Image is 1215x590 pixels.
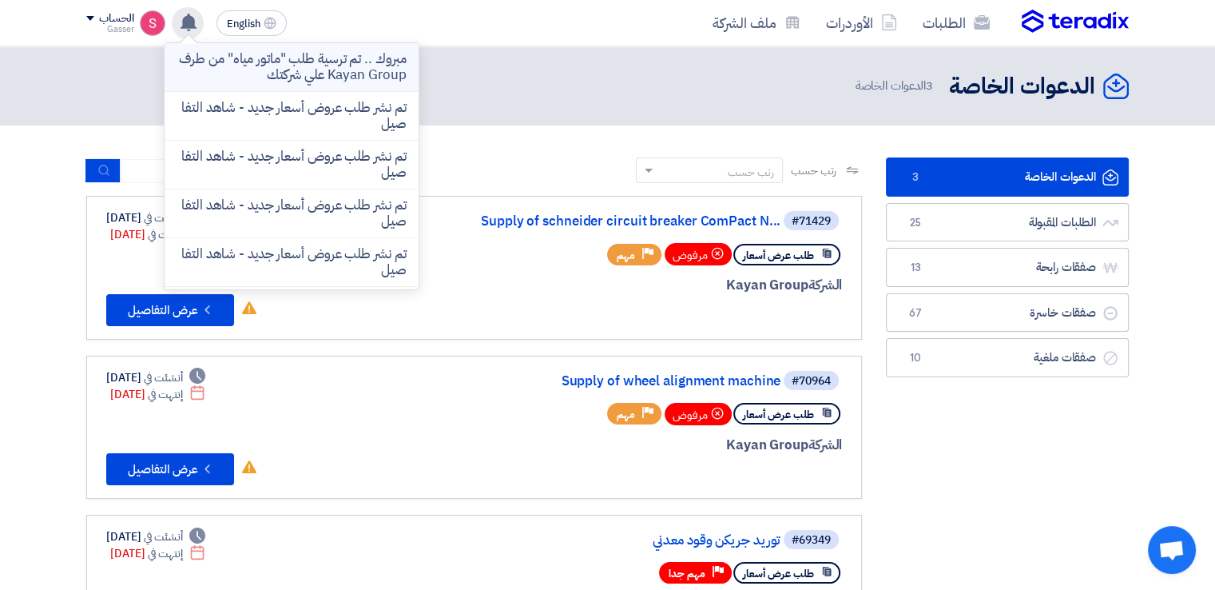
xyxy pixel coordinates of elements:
div: Open chat [1148,526,1196,574]
div: [DATE] [106,369,205,386]
a: صفقات رابحة13 [886,248,1129,287]
div: [DATE] [110,545,205,562]
div: #71429 [792,216,831,227]
p: تم نشر طلب عروض أسعار جديد - شاهد التفاصيل [177,100,406,132]
div: [DATE] [106,209,205,226]
span: الشركة [808,275,843,295]
span: إنتهت في [148,386,182,403]
div: مرفوض [665,403,732,425]
a: الطلبات [910,4,1003,42]
button: عرض التفاصيل [106,453,234,485]
p: تم نشر طلب عروض أسعار جديد - شاهد التفاصيل [177,197,406,229]
div: [DATE] [110,386,205,403]
span: رتب حسب [791,162,836,179]
span: 67 [906,305,925,321]
span: English [227,18,260,30]
span: مهم [617,248,635,263]
div: #70964 [792,376,831,387]
span: 13 [906,260,925,276]
button: عرض التفاصيل [106,294,234,326]
div: Gasser [86,25,133,34]
p: مبروك .. تم ترسية طلب "ماتور مياه" من طرف Kayan Group علي شركتك [177,51,406,83]
span: طلب عرض أسعار [743,248,814,263]
a: ملف الشركة [700,4,813,42]
button: English [216,10,287,36]
span: إنتهت في [148,545,182,562]
input: ابحث بعنوان أو رقم الطلب [121,159,344,183]
img: Teradix logo [1022,10,1129,34]
h2: الدعوات الخاصة [949,71,1095,102]
span: الدعوات الخاصة [855,77,936,95]
p: تم نشر طلب عروض أسعار جديد - شاهد التفاصيل [177,246,406,278]
span: إنتهت في [148,226,182,243]
span: الشركة [808,435,843,455]
span: طلب عرض أسعار [743,407,814,422]
span: 25 [906,215,925,231]
span: أنشئت في [144,209,182,226]
a: توريد جريكن وقود معدني [461,533,780,548]
span: مهم جدا [669,566,705,581]
div: [DATE] [106,528,205,545]
div: رتب حسب [728,164,774,181]
a: الأوردرات [813,4,910,42]
a: Supply of schneider circuit breaker ComPact N... [461,214,780,229]
p: تم نشر طلب عروض أسعار جديد - شاهد التفاصيل [177,149,406,181]
div: مرفوض [665,243,732,265]
div: [DATE] [110,226,205,243]
a: Supply of wheel alignment machine [461,374,780,389]
span: 3 [926,77,933,94]
img: unnamed_1748516558010.png [140,10,165,36]
span: 10 [906,350,925,366]
a: صفقات خاسرة67 [886,293,1129,333]
div: Kayan Group [458,275,842,296]
span: 3 [906,169,925,185]
span: مهم [617,407,635,422]
div: الحساب [99,12,133,26]
span: طلب عرض أسعار [743,566,814,581]
div: Kayan Group [458,435,842,456]
span: أنشئت في [144,369,182,386]
a: صفقات ملغية10 [886,338,1129,377]
div: #69349 [792,535,831,546]
a: الدعوات الخاصة3 [886,157,1129,197]
span: أنشئت في [144,528,182,545]
a: الطلبات المقبولة25 [886,203,1129,242]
